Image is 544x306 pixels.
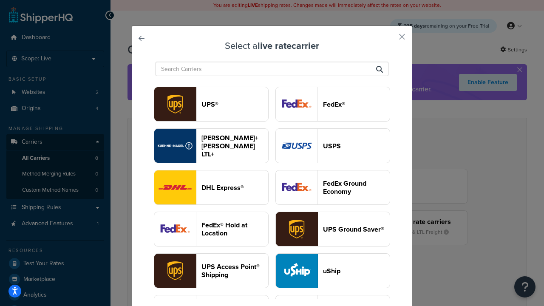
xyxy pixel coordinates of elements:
[201,263,268,279] header: UPS Access Point® Shipping
[276,254,317,288] img: uShip logo
[154,87,196,121] img: ups logo
[154,254,196,288] img: accessPoint logo
[323,267,390,275] header: uShip
[276,170,317,204] img: smartPost logo
[154,87,269,122] button: ups logoUPS®
[201,100,268,108] header: UPS®
[323,225,390,233] header: UPS Ground Saver®
[154,212,269,246] button: fedExLocation logoFedEx® Hold at Location
[275,128,390,163] button: usps logoUSPS
[154,212,196,246] img: fedExLocation logo
[201,134,268,158] header: [PERSON_NAME]+[PERSON_NAME] LTL+
[154,253,269,288] button: accessPoint logoUPS Access Point® Shipping
[323,100,390,108] header: FedEx®
[275,170,390,205] button: smartPost logoFedEx Ground Economy
[201,184,268,192] header: DHL Express®
[323,142,390,150] header: USPS
[154,170,269,205] button: dhl logoDHL Express®
[201,221,268,237] header: FedEx® Hold at Location
[154,170,196,204] img: dhl logo
[276,212,317,246] img: surePost logo
[154,129,196,163] img: reTransFreight logo
[275,212,390,246] button: surePost logoUPS Ground Saver®
[275,253,390,288] button: uShip logouShip
[156,62,388,76] input: Search Carriers
[275,87,390,122] button: fedEx logoFedEx®
[276,129,317,163] img: usps logo
[276,87,317,121] img: fedEx logo
[258,39,319,53] strong: live rate carrier
[323,179,390,195] header: FedEx Ground Economy
[153,41,391,51] h3: Select a
[154,128,269,163] button: reTransFreight logo[PERSON_NAME]+[PERSON_NAME] LTL+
